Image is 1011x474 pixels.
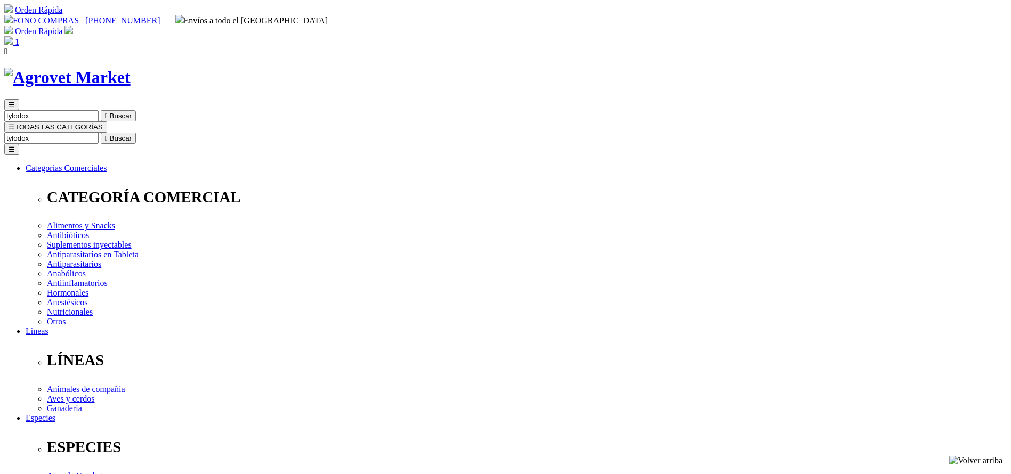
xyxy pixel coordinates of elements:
img: delivery-truck.svg [175,15,184,23]
span: Buscar [110,112,132,120]
p: LÍNEAS [47,352,1007,369]
i:  [4,47,7,56]
button: ☰ [4,144,19,155]
img: Agrovet Market [4,68,131,87]
a: Aves y cerdos [47,394,94,403]
button: ☰ [4,99,19,110]
a: Categorías Comerciales [26,164,107,173]
a: Líneas [26,326,48,336]
a: Otros [47,317,66,326]
span: ☰ [9,101,15,109]
a: Hormonales [47,288,88,297]
button:  Buscar [101,133,136,144]
a: Antibióticos [47,231,89,240]
a: Animales de compañía [47,385,125,394]
img: shopping-bag.svg [4,36,13,45]
a: FONO COMPRAS [4,16,79,25]
i:  [105,112,108,120]
a: Orden Rápida [15,27,62,36]
a: Acceda a su cuenta de cliente [64,27,73,36]
a: Suplementos inyectables [47,240,132,249]
img: shopping-cart.svg [4,26,13,34]
button:  Buscar [101,110,136,121]
a: Ganadería [47,404,82,413]
p: CATEGORÍA COMERCIAL [47,189,1007,206]
img: Volver arriba [949,456,1002,465]
a: Antiparasitarios [47,259,101,268]
input: Buscar [4,110,99,121]
a: Especies [26,413,55,422]
a: Antiinflamatorios [47,279,108,288]
img: phone.svg [4,15,13,23]
a: Nutricionales [47,307,93,316]
span: ☰ [9,123,15,131]
span: 1 [15,37,19,46]
button: ☰TODAS LAS CATEGORÍAS [4,121,107,133]
a: [PHONE_NUMBER] [85,16,160,25]
a: Antiparasitarios en Tableta [47,250,139,259]
a: Alimentos y Snacks [47,221,115,230]
a: Anabólicos [47,269,86,278]
img: shopping-cart.svg [4,4,13,13]
span: Envíos a todo el [GEOGRAPHIC_DATA] [175,16,328,25]
img: user.svg [64,26,73,34]
i:  [105,134,108,142]
span: Buscar [110,134,132,142]
a: Anestésicos [47,298,87,307]
a: Orden Rápida [15,5,62,14]
a: 1 [4,37,19,46]
input: Buscar [4,133,99,144]
p: ESPECIES [47,438,1007,456]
